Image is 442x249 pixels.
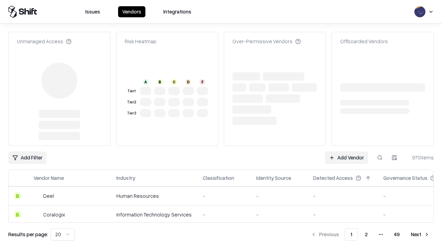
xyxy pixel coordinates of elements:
button: Issues [81,6,104,17]
div: - [313,192,372,200]
div: A [143,79,148,85]
div: - [203,211,245,218]
button: Vendors [118,6,145,17]
div: Vendor Name [33,174,64,182]
button: Integrations [159,6,195,17]
div: Coralogix [43,211,65,218]
div: B [14,211,21,218]
div: - [256,211,302,218]
div: Industry [116,174,135,182]
button: 49 [388,228,405,241]
div: - [256,192,302,200]
button: Next [407,228,434,241]
div: Identity Source [256,174,291,182]
div: Over-Permissive Vendors [232,38,301,45]
button: Add Filter [8,151,47,164]
div: Tier 2 [126,99,137,105]
div: Risk Heatmap [125,38,156,45]
div: C [171,79,177,85]
nav: pagination [307,228,434,241]
img: Coralogix [33,211,40,218]
button: 2 [359,228,373,241]
div: D [185,79,191,85]
div: 970 items [406,154,434,161]
div: Offboarded Vendors [340,38,388,45]
div: Tier 3 [126,110,137,116]
div: Information Technology Services [116,211,192,218]
a: Add Vendor [325,151,368,164]
div: - [203,192,245,200]
img: Deel [33,192,40,199]
div: Tier 1 [126,88,137,94]
div: - [313,211,372,218]
p: Results per page: [8,231,48,238]
div: B [14,192,21,199]
div: B [157,79,163,85]
button: 1 [345,228,358,241]
div: Human Resources [116,192,192,200]
div: Unmanaged Access [17,38,71,45]
div: Deel [43,192,54,200]
div: F [200,79,205,85]
div: Governance Status [383,174,427,182]
div: Detected Access [313,174,353,182]
div: Classification [203,174,234,182]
